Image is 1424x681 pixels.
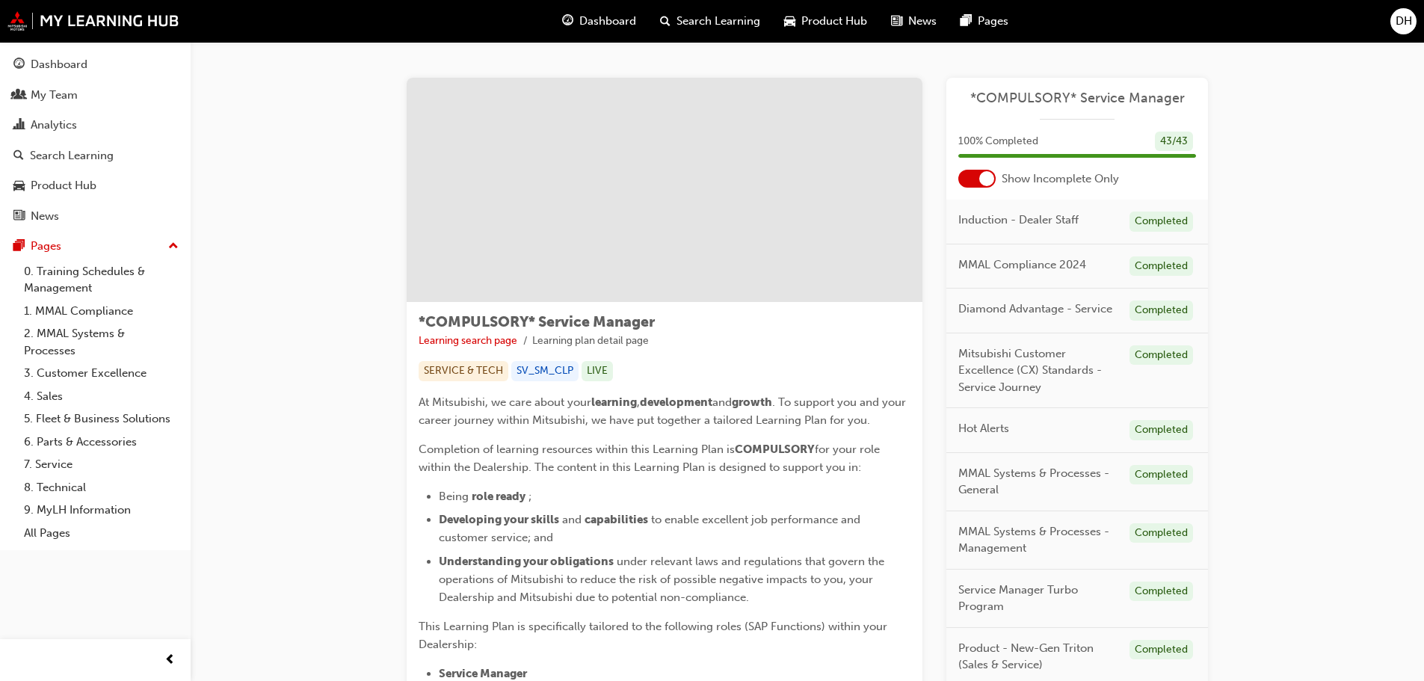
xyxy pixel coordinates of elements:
span: search-icon [660,12,671,31]
span: Developing your skills [439,513,559,526]
a: *COMPULSORY* Service Manager [958,90,1196,107]
span: , [637,395,640,409]
span: Understanding your obligations [439,555,614,568]
button: DashboardMy TeamAnalyticsSearch LearningProduct HubNews [6,48,185,232]
span: car-icon [13,179,25,193]
a: 8. Technical [18,476,185,499]
span: Completion of learning resources within this Learning Plan is [419,443,735,456]
span: up-icon [168,237,179,256]
a: 2. MMAL Systems & Processes [18,322,185,362]
div: Completed [1129,640,1193,660]
a: Product Hub [6,172,185,200]
a: Learning search page [419,334,517,347]
span: news-icon [13,210,25,224]
a: 1. MMAL Compliance [18,300,185,323]
a: All Pages [18,522,185,545]
span: Product - New-Gen Triton (Sales & Service) [958,640,1118,674]
span: role ready [472,490,525,503]
span: Show Incomplete Only [1002,170,1119,188]
div: Completed [1129,523,1193,543]
span: guage-icon [13,58,25,72]
span: to enable excellent job performance and customer service; and [439,513,863,544]
span: Product Hub [801,13,867,30]
span: DH [1396,13,1412,30]
a: 0. Training Schedules & Management [18,260,185,300]
a: Dashboard [6,51,185,78]
span: ; [528,490,531,503]
a: car-iconProduct Hub [772,6,879,37]
div: SERVICE & TECH [419,361,508,381]
div: SV_SM_CLP [511,361,579,381]
div: Completed [1129,420,1193,440]
div: Analytics [31,117,77,134]
span: growth [732,395,772,409]
span: Pages [978,13,1008,30]
span: Diamond Advantage - Service [958,301,1112,318]
div: Pages [31,238,61,255]
button: Pages [6,232,185,260]
div: My Team [31,87,78,104]
span: Service Manager Turbo Program [958,582,1118,615]
span: capabilities [585,513,648,526]
a: 7. Service [18,453,185,476]
span: prev-icon [164,651,176,670]
li: Learning plan detail page [532,333,649,350]
span: under relevant laws and regulations that govern the operations of Mitsubishi to reduce the risk o... [439,555,887,604]
a: 3. Customer Excellence [18,362,185,385]
span: Induction - Dealer Staff [958,212,1079,229]
a: 5. Fleet & Business Solutions [18,407,185,431]
a: 4. Sales [18,385,185,408]
span: Being [439,490,469,503]
button: DH [1390,8,1417,34]
a: pages-iconPages [949,6,1020,37]
a: 6. Parts & Accessories [18,431,185,454]
span: learning [591,395,637,409]
div: Completed [1129,465,1193,485]
span: and [712,395,732,409]
div: Product Hub [31,177,96,194]
a: News [6,203,185,230]
div: 43 / 43 [1155,132,1193,152]
span: News [908,13,937,30]
span: search-icon [13,150,24,163]
span: Mitsubishi Customer Excellence (CX) Standards - Service Journey [958,345,1118,396]
span: and [562,513,582,526]
span: At Mitsubishi, we care about your [419,395,591,409]
a: search-iconSearch Learning [648,6,772,37]
span: development [640,395,712,409]
a: mmal [7,11,179,31]
span: news-icon [891,12,902,31]
span: MMAL Compliance 2024 [958,256,1086,274]
div: Completed [1129,582,1193,602]
span: car-icon [784,12,795,31]
a: My Team [6,81,185,109]
span: pages-icon [13,240,25,253]
div: Completed [1129,256,1193,277]
span: . To support you and your career journey within Mitsubishi, we have put together a tailored Learn... [419,395,909,427]
a: guage-iconDashboard [550,6,648,37]
span: This Learning Plan is specifically tailored to the following roles (SAP Functions) within your De... [419,620,890,651]
div: Search Learning [30,147,114,164]
div: News [31,208,59,225]
span: Hot Alerts [958,420,1009,437]
span: Dashboard [579,13,636,30]
a: 9. MyLH Information [18,499,185,522]
span: 100 % Completed [958,133,1038,150]
div: LIVE [582,361,613,381]
span: MMAL Systems & Processes - General [958,465,1118,499]
span: Service Manager [439,667,527,680]
div: Completed [1129,345,1193,366]
span: guage-icon [562,12,573,31]
span: *COMPULSORY* Service Manager [419,313,655,330]
span: chart-icon [13,119,25,132]
span: pages-icon [961,12,972,31]
div: Completed [1129,212,1193,232]
a: Analytics [6,111,185,139]
span: for your role within the Dealership. The content in this Learning Plan is designed to support you... [419,443,883,474]
div: Dashboard [31,56,87,73]
a: news-iconNews [879,6,949,37]
a: Search Learning [6,142,185,170]
span: MMAL Systems & Processes - Management [958,523,1118,557]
